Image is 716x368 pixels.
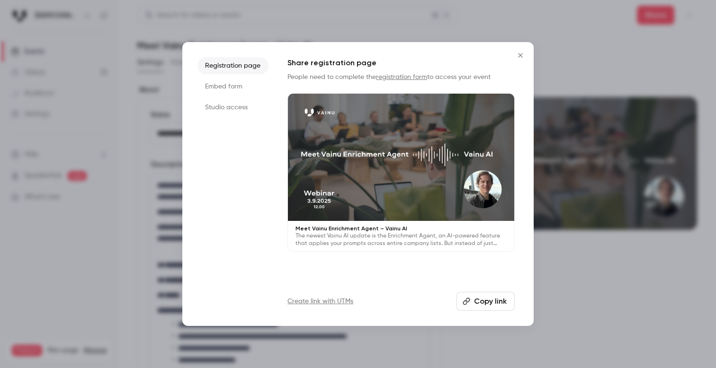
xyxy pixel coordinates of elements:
[295,232,507,247] p: The newest Vainu AI update is the Enrichment Agent, an AI-powered feature that applies your promp...
[197,99,268,116] li: Studio access
[295,225,507,232] p: Meet Vainu Enrichment Agent – Vainu AI
[287,297,353,306] a: Create link with UTMs
[197,57,268,74] li: Registration page
[456,292,515,311] button: Copy link
[287,93,515,252] a: Meet Vainu Enrichment Agent – Vainu AIThe newest Vainu AI update is the Enrichment Agent, an AI-p...
[197,78,268,95] li: Embed form
[287,57,515,69] h1: Share registration page
[376,74,427,80] a: registration form
[287,72,515,82] p: People need to complete the to access your event
[511,46,530,65] button: Close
